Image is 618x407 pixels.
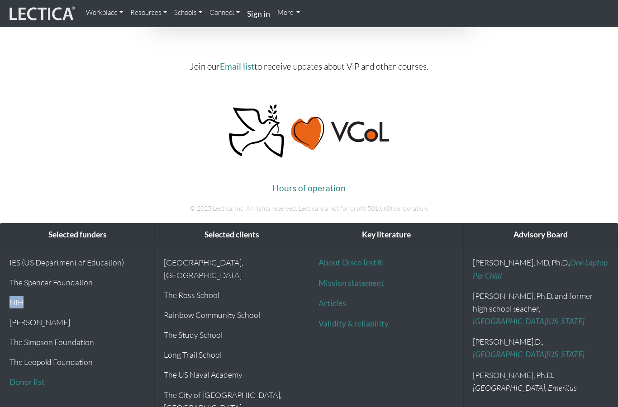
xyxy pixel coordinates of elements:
p: Join our to receive updates about ViP and other courses. [148,59,470,74]
a: Schools [171,4,206,22]
a: Workplace [82,4,127,22]
p: The Ross School [164,289,299,301]
img: Peace, love, VCoL [226,103,392,159]
div: Advisory Board [464,223,618,246]
p: © 2025 Lectica, Inc. All rights reserved. Lectica is a not for profit 501(c)(3) corporation. [58,203,560,214]
p: IES (US Department of Education) [10,256,145,269]
a: One Laptop Per Child [473,258,608,280]
a: [GEOGRAPHIC_DATA][US_STATE] [473,317,585,326]
a: Email list [220,61,254,71]
a: Mission statement [319,278,384,288]
div: Key literature [309,223,463,246]
a: Connect [206,4,243,22]
p: [PERSON_NAME], Ph.D. [473,369,608,394]
p: NIH [10,296,145,308]
p: [PERSON_NAME] [10,316,145,328]
a: Hours of operation [272,183,346,193]
a: [GEOGRAPHIC_DATA][US_STATE] [473,350,585,359]
p: [GEOGRAPHIC_DATA], [GEOGRAPHIC_DATA] [164,256,299,281]
p: [PERSON_NAME], Ph.D. and former high school teacher, [473,289,608,328]
a: Validity & reliability [319,319,389,328]
a: Donor list [10,377,45,387]
div: Selected clients [155,223,309,246]
a: Resources [127,4,171,22]
a: Articles [319,298,346,308]
em: , [GEOGRAPHIC_DATA], Emeritus [473,370,577,393]
p: The US Naval Academy [164,368,299,381]
p: The Leopold Foundation [10,355,145,368]
p: The Spencer Foundation [10,276,145,289]
strong: Sign in [247,9,270,19]
p: [PERSON_NAME].D., [473,335,608,361]
img: lecticalive [7,5,75,22]
p: [PERSON_NAME], MD, Ph.D., [473,256,608,282]
a: More [274,4,304,22]
a: About DiscoTest® [319,258,383,267]
p: The Study School [164,328,299,341]
a: Sign in [243,4,274,24]
p: The Simpson Foundation [10,336,145,348]
p: Rainbow Community School [164,308,299,321]
p: Long Trail School [164,348,299,361]
div: Selected funders [0,223,154,246]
